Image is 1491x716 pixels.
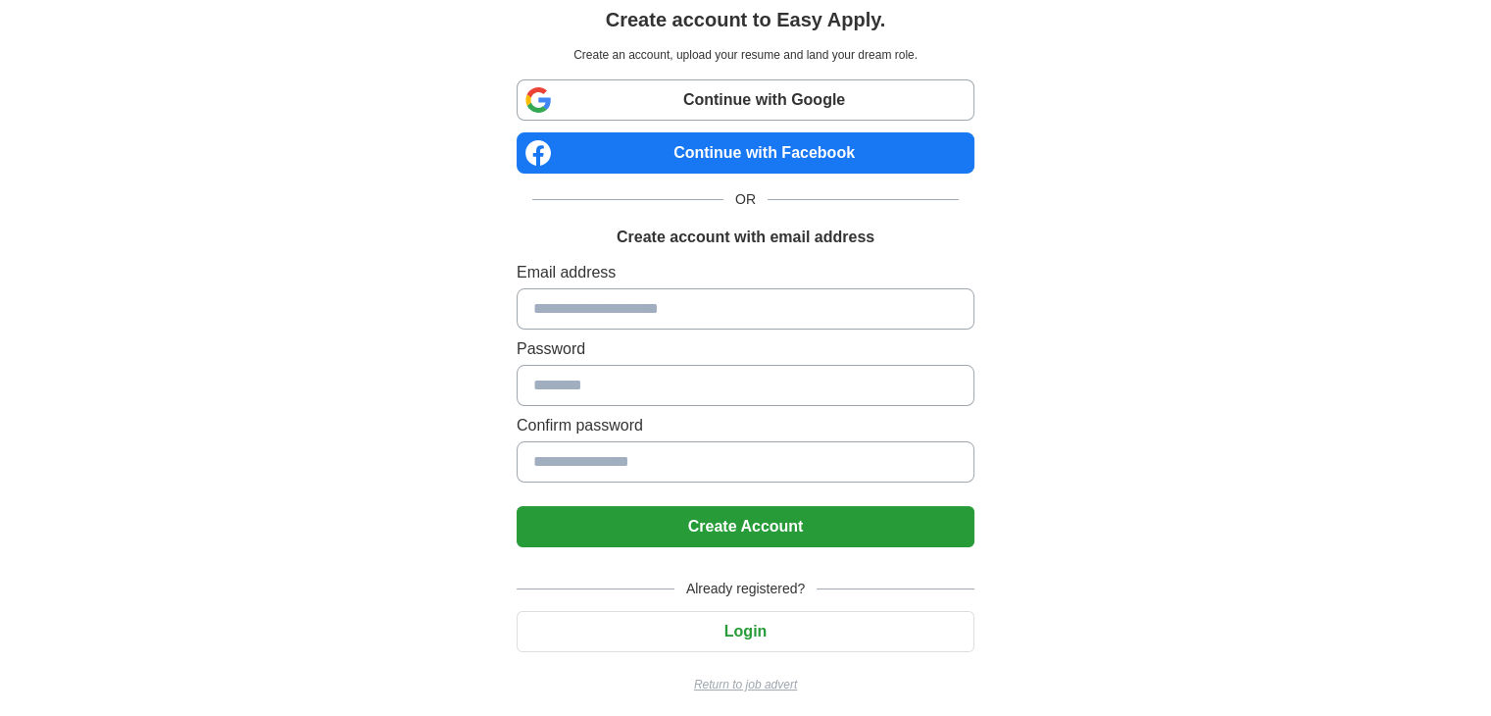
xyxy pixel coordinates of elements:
[674,579,817,599] span: Already registered?
[521,46,970,64] p: Create an account, upload your resume and land your dream role.
[517,337,974,361] label: Password
[517,79,974,121] a: Continue with Google
[517,506,974,547] button: Create Account
[517,132,974,174] a: Continue with Facebook
[617,226,874,249] h1: Create account with email address
[606,5,886,34] h1: Create account to Easy Apply.
[517,261,974,284] label: Email address
[517,676,974,693] a: Return to job advert
[723,189,768,210] span: OR
[517,611,974,652] button: Login
[517,623,974,639] a: Login
[517,414,974,437] label: Confirm password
